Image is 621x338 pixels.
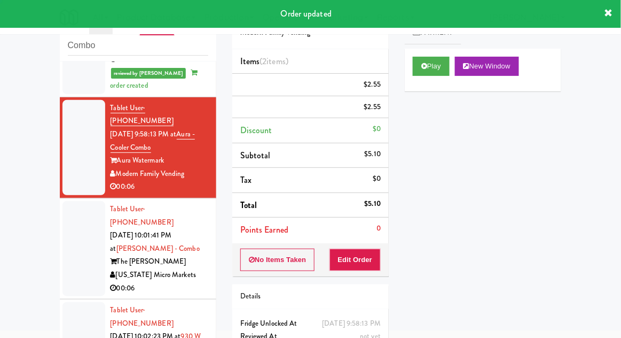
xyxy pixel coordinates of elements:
[260,55,288,67] span: (2 )
[455,57,519,76] button: New Window
[329,249,381,271] button: Edit Order
[60,198,216,299] li: Tablet User· [PHONE_NUMBER][DATE] 10:01:41 PM at[PERSON_NAME] - ComboThe [PERSON_NAME][US_STATE] ...
[373,172,381,186] div: $0
[365,148,381,161] div: $5.10
[60,97,216,198] li: Tablet User· [PHONE_NUMBER][DATE] 9:58:13 PM atAura - Cooler ComboAura WatermarkModern Family Ven...
[240,290,381,303] div: Details
[111,180,208,194] div: 00:06
[240,55,288,67] span: Items
[111,129,177,139] span: [DATE] 9:58:13 PM at
[281,7,332,20] span: Order updated
[364,78,381,91] div: $2.55
[111,129,195,153] a: Aura - Cooler Combo
[111,282,208,295] div: 00:06
[68,36,208,56] input: Search vision orders
[111,204,174,227] a: Tablet User· [PHONE_NUMBER]
[267,55,286,67] ng-pluralize: items
[240,317,381,331] div: Fridge Unlocked At
[111,103,174,127] a: Tablet User· [PHONE_NUMBER]
[373,122,381,136] div: $0
[111,230,172,253] span: [DATE] 10:01:41 PM at
[240,124,272,136] span: Discount
[111,167,208,181] div: Modern Family Vending
[111,204,174,227] span: · [PHONE_NUMBER]
[240,199,257,211] span: Total
[111,154,208,167] div: Aura Watermark
[240,29,381,37] h5: Modern Family Vending
[240,149,271,162] span: Subtotal
[240,174,251,186] span: Tax
[240,249,315,271] button: No Items Taken
[240,224,288,236] span: Points Earned
[413,57,450,76] button: Play
[365,197,381,211] div: $5.10
[111,305,174,328] a: Tablet User· [PHONE_NUMBER]
[111,268,208,282] div: [US_STATE] Micro Markets
[322,317,381,331] div: [DATE] 9:58:13 PM
[111,255,208,268] div: The [PERSON_NAME]
[376,222,381,235] div: 0
[364,101,381,114] div: $2.55
[111,68,186,79] span: reviewed by [PERSON_NAME]
[116,243,200,253] a: [PERSON_NAME] - Combo
[111,305,174,328] span: · [PHONE_NUMBER]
